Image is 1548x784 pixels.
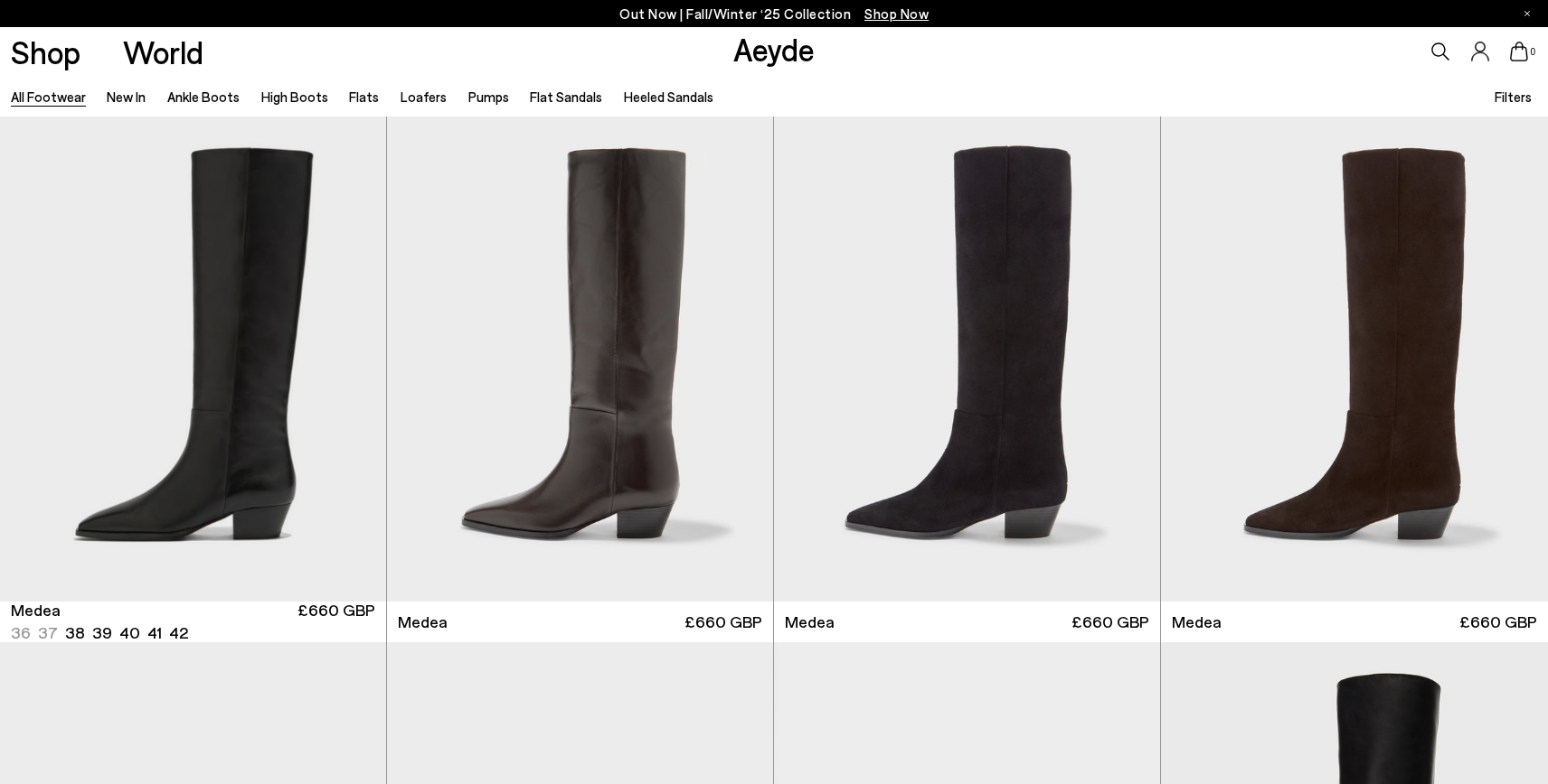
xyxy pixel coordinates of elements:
[387,117,773,602] img: Medea Knee-High Boots
[624,89,713,105] a: Heeled Sandals
[530,89,602,105] a: Flat Sandals
[123,36,203,68] a: World
[349,89,379,105] a: Flats
[11,621,183,644] ul: variant
[774,117,1160,602] img: Medea Suede Knee-High Boots
[92,621,112,644] li: 39
[1528,47,1537,57] span: 0
[1161,117,1548,602] img: Medea Suede Knee-High Boots
[1161,602,1548,642] a: Medea £660 GBP
[1071,611,1149,633] span: £660 GBP
[387,602,773,642] a: Medea £660 GBP
[297,599,375,644] span: £660 GBP
[684,611,762,633] span: £660 GBP
[11,89,86,105] a: All Footwear
[398,611,448,633] span: Medea
[733,30,815,68] a: Aeyde
[1172,611,1222,633] span: Medea
[619,3,929,25] p: Out Now | Fall/Winter ‘25 Collection
[785,611,835,633] span: Medea
[147,621,162,644] li: 41
[468,89,509,105] a: Pumps
[169,621,188,644] li: 42
[1495,89,1532,105] span: Filters
[119,621,140,644] li: 40
[774,602,1160,642] a: Medea £660 GBP
[1459,611,1537,633] span: £660 GBP
[11,36,80,68] a: Shop
[864,5,929,22] span: Navigate to /collections/new-in
[167,89,240,105] a: Ankle Boots
[65,621,85,644] li: 38
[11,599,61,621] span: Medea
[401,89,447,105] a: Loafers
[107,89,146,105] a: New In
[261,89,328,105] a: High Boots
[1510,42,1528,61] a: 0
